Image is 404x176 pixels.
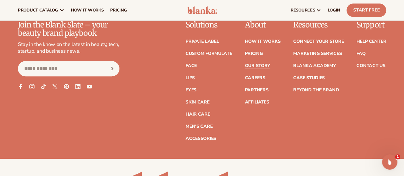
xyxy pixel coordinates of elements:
[186,64,197,68] a: Face
[291,8,315,13] span: resources
[293,88,339,92] a: Beyond the brand
[186,21,232,29] p: Solutions
[245,51,263,56] a: Pricing
[18,41,119,55] p: Stay in the know on the latest in beauty, tech, startup, and business news.
[293,21,344,29] p: Resources
[186,51,232,56] a: Custom formulate
[356,64,385,68] a: Contact Us
[71,8,104,13] span: How It Works
[18,8,58,13] span: product catalog
[245,39,280,44] a: How It Works
[356,21,386,29] p: Support
[382,154,397,170] iframe: Intercom live chat
[356,39,386,44] a: Help Center
[186,136,216,141] a: Accessories
[293,76,325,80] a: Case Studies
[356,51,365,56] a: FAQ
[186,124,212,129] a: Men's Care
[245,21,280,29] p: About
[186,39,219,44] a: Private label
[395,154,400,159] span: 1
[105,61,119,76] button: Subscribe
[245,100,269,104] a: Affiliates
[293,39,344,44] a: Connect your store
[186,76,195,80] a: Lips
[245,64,270,68] a: Our Story
[187,6,217,14] img: logo
[110,8,127,13] span: pricing
[328,8,340,13] span: LOGIN
[186,112,210,117] a: Hair Care
[186,100,209,104] a: Skin Care
[245,76,265,80] a: Careers
[18,21,119,38] p: Join the Blank Slate – your beauty brand playbook
[293,51,342,56] a: Marketing services
[245,88,268,92] a: Partners
[186,88,196,92] a: Eyes
[347,4,386,17] a: Start Free
[293,64,336,68] a: Blanka Academy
